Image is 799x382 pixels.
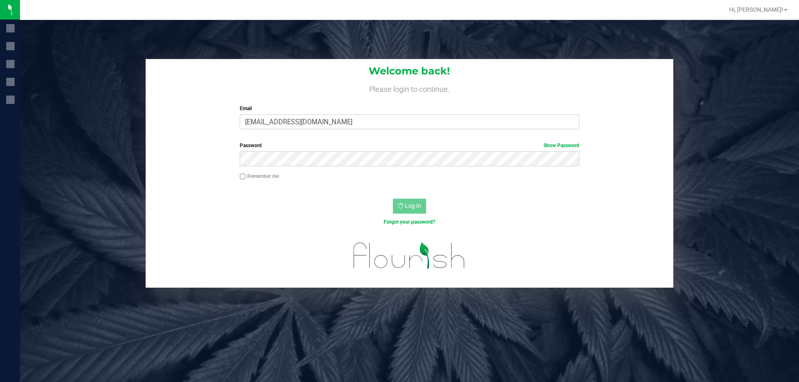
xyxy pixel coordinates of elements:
[393,199,426,214] button: Log In
[146,83,673,93] h4: Please login to continue.
[240,173,279,180] label: Remember me
[240,105,579,112] label: Email
[240,143,262,148] span: Password
[343,234,475,277] img: flourish_logo.svg
[240,174,246,180] input: Remember me
[146,66,673,76] h1: Welcome back!
[405,202,421,209] span: Log In
[384,219,435,225] a: Forgot your password?
[543,143,579,148] a: Show Password
[729,6,783,13] span: Hi, [PERSON_NAME]!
